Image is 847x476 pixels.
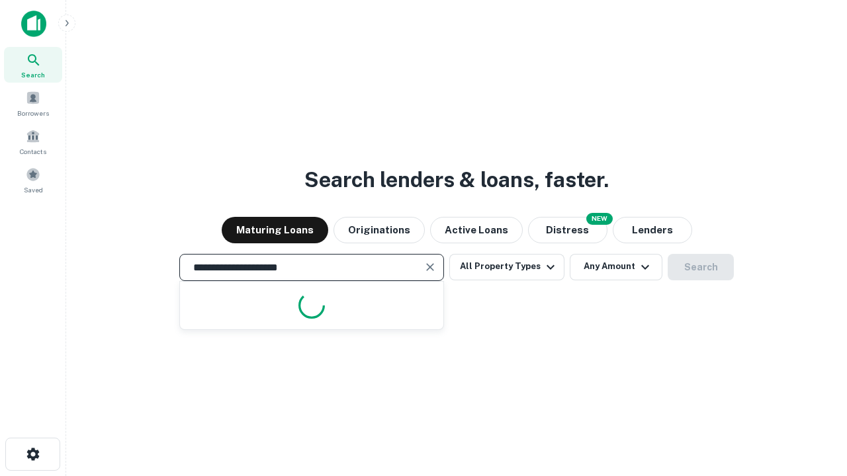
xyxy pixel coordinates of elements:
a: Contacts [4,124,62,159]
a: Saved [4,162,62,198]
a: Search [4,47,62,83]
img: capitalize-icon.png [21,11,46,37]
button: Maturing Loans [222,217,328,243]
span: Search [21,69,45,80]
button: Any Amount [570,254,662,280]
button: Search distressed loans with lien and other non-mortgage details. [528,217,607,243]
span: Borrowers [17,108,49,118]
button: Originations [334,217,425,243]
span: Contacts [20,146,46,157]
iframe: Chat Widget [781,370,847,434]
button: All Property Types [449,254,564,280]
a: Borrowers [4,85,62,121]
button: Lenders [613,217,692,243]
button: Clear [421,258,439,276]
h3: Search lenders & loans, faster. [304,164,609,196]
span: Saved [24,184,43,195]
div: NEW [586,213,613,225]
button: Active Loans [430,217,523,243]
